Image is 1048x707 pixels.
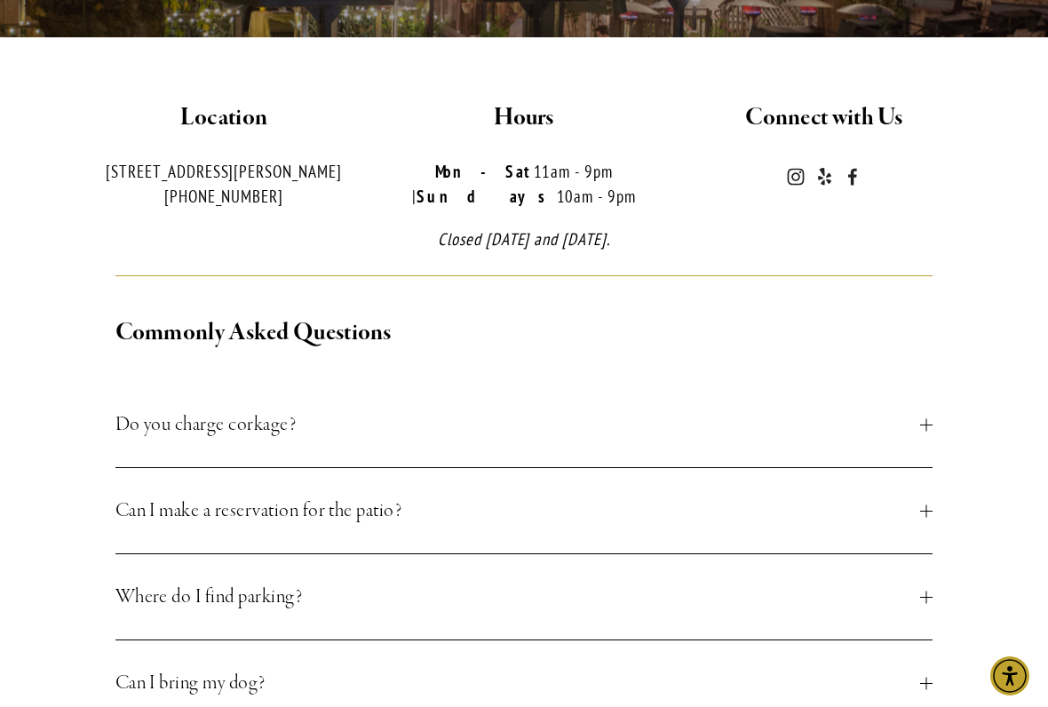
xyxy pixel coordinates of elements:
a: Novo Restaurant and Lounge [844,168,861,186]
h2: Hours [389,99,659,137]
span: Do you charge corkage? [115,409,921,441]
h2: Location [89,99,359,137]
button: Where do I find parking? [115,554,933,639]
button: Can I make a reservation for the patio? [115,468,933,553]
p: [STREET_ADDRESS][PERSON_NAME] [PHONE_NUMBER] [89,159,359,210]
span: Where do I find parking? [115,581,921,613]
em: Closed [DATE] and [DATE]. [438,228,610,250]
a: Instagram [787,168,805,186]
h2: Connect with Us [689,99,959,137]
h2: Commonly Asked Questions [115,314,933,352]
a: Yelp [815,168,833,186]
strong: Mon-Sat [435,161,534,182]
div: Accessibility Menu [990,656,1029,695]
span: Can I make a reservation for the patio? [115,495,921,527]
button: Do you charge corkage? [115,382,933,467]
p: 11am - 9pm | 10am - 9pm [389,159,659,210]
span: Can I bring my dog? [115,667,921,699]
strong: Sundays [417,186,557,207]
